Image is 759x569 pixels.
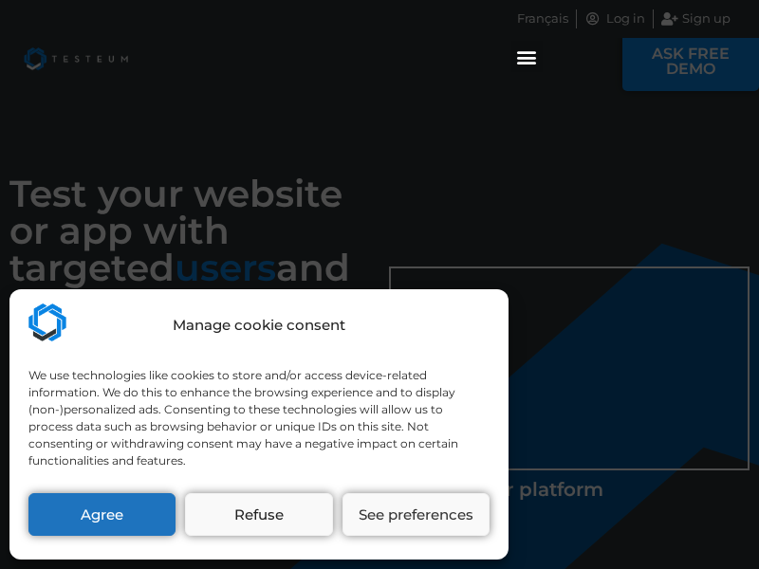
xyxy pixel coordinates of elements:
[173,315,345,337] div: Manage cookie consent
[28,303,66,341] img: Testeum.com - Application crowdtesting platform
[28,493,176,536] button: Agree
[28,367,488,469] div: We use technologies like cookies to store and/or access device-related information. We do this to...
[185,493,332,536] button: Refuse
[342,493,490,536] button: See preferences
[511,41,543,72] div: Menu Toggle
